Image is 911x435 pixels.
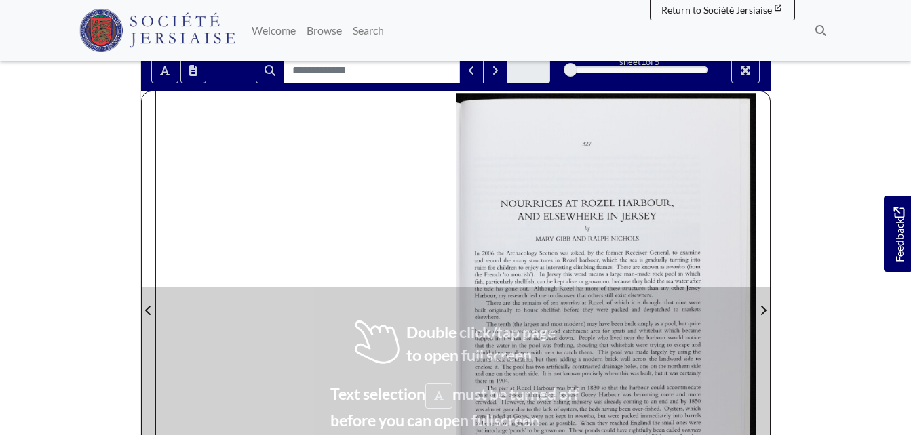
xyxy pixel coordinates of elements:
a: Welcome [246,17,301,44]
img: Société Jersiaise [79,9,236,52]
input: Search for [284,58,460,83]
button: Search [256,58,284,83]
button: Full screen mode [731,58,760,83]
button: Previous Match [459,58,484,83]
span: Feedback [891,207,907,262]
button: Toggle text selection (Alt+T) [151,58,178,83]
a: Société Jersiaise logo [79,5,236,56]
span: Return to Société Jersiaise [661,4,772,16]
button: Next Match [483,58,507,83]
a: Search [347,17,389,44]
a: Would you like to provide feedback? [884,196,911,272]
button: Open transcription window [180,58,206,83]
a: Browse [301,17,347,44]
div: sheet of 5 [570,56,708,68]
span: 1 [641,56,646,67]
